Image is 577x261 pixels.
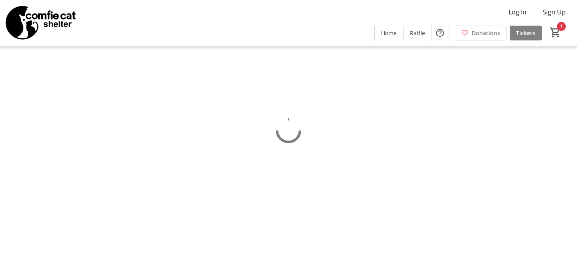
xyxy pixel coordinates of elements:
span: Home [381,29,397,37]
img: The Comfie Cat Shelter's Logo [5,3,76,43]
a: Raffle [403,26,432,40]
button: Cart [548,25,563,40]
a: Tickets [510,26,542,40]
span: Raffle [410,29,425,37]
button: Sign Up [536,6,572,18]
button: Help [432,25,448,41]
span: Sign Up [543,7,566,17]
span: Log In [508,7,527,17]
span: Donations [472,29,500,37]
button: Log In [502,6,533,18]
a: Home [375,26,403,40]
a: Donations [455,26,506,40]
span: Tickets [516,29,535,37]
